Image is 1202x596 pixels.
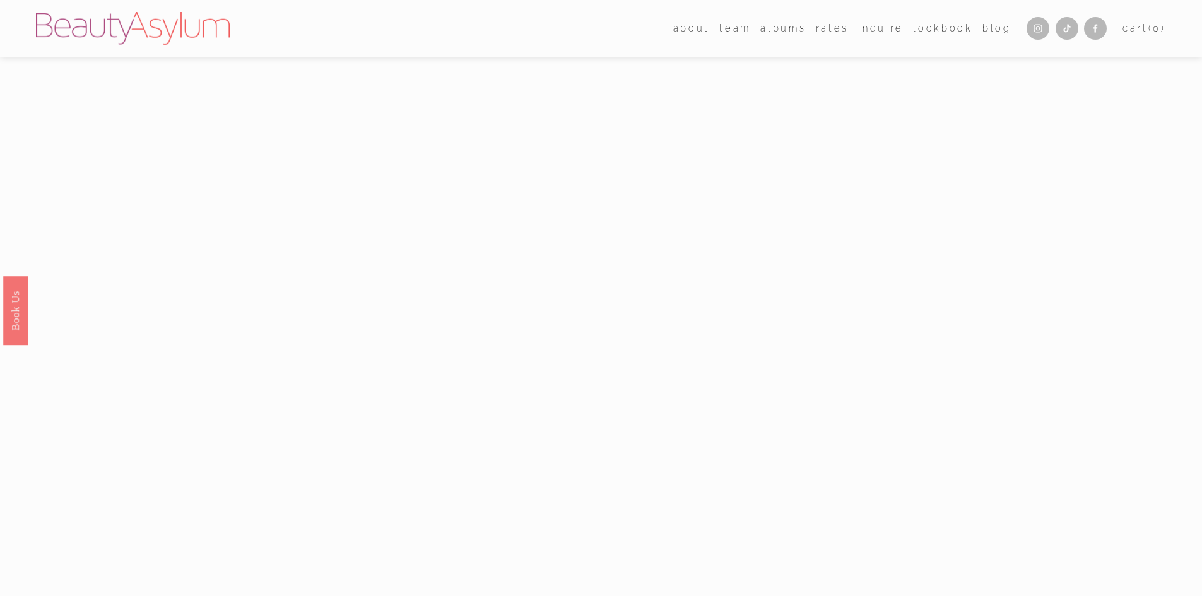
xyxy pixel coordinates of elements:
[858,19,904,37] a: Inquire
[760,19,806,37] a: albums
[1153,23,1161,33] span: 0
[816,19,849,37] a: Rates
[1027,17,1049,40] a: Instagram
[719,19,751,37] a: folder dropdown
[1084,17,1107,40] a: Facebook
[719,20,751,37] span: team
[673,19,710,37] a: folder dropdown
[1148,23,1166,33] span: ( )
[36,12,230,45] img: Beauty Asylum | Bridal Hair &amp; Makeup Charlotte &amp; Atlanta
[1122,20,1166,37] a: Cart(0)
[982,19,1011,37] a: Blog
[1056,17,1078,40] a: TikTok
[3,276,28,344] a: Book Us
[673,20,710,37] span: about
[913,19,972,37] a: Lookbook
